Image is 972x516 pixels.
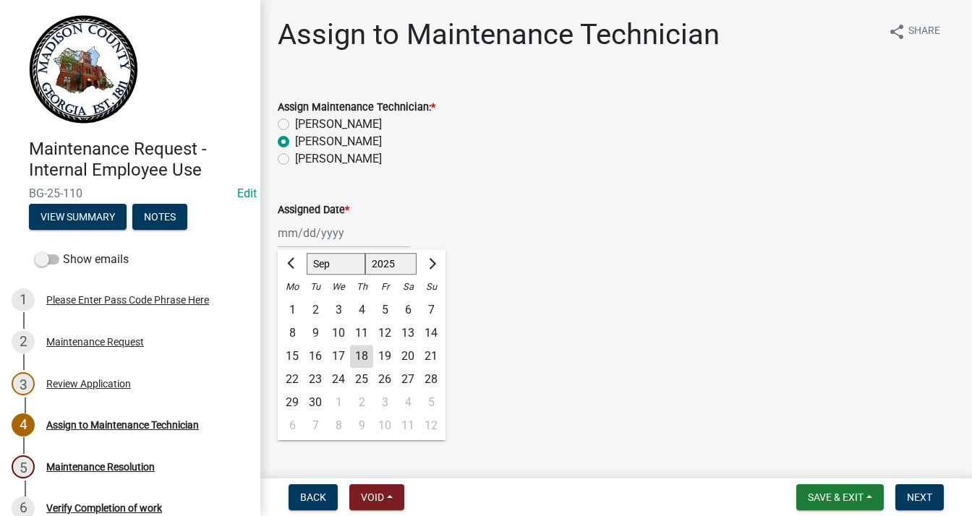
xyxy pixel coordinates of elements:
div: Tuesday, October 7, 2025 [304,414,327,437]
div: Friday, September 5, 2025 [373,298,396,322]
button: shareShare [877,17,952,46]
span: Void [361,491,384,503]
div: Saturday, September 6, 2025 [396,298,419,322]
div: Monday, October 6, 2025 [281,414,304,437]
div: Saturday, September 27, 2025 [396,368,419,391]
div: 5 [419,391,443,414]
button: Next [895,484,944,510]
select: Select month [307,253,365,275]
div: Saturday, September 20, 2025 [396,345,419,368]
div: 14 [419,322,443,345]
div: Monday, September 15, 2025 [281,345,304,368]
div: 3 [373,391,396,414]
div: Wednesday, September 24, 2025 [327,368,350,391]
div: 22 [281,368,304,391]
label: [PERSON_NAME] [295,133,382,150]
div: Tuesday, September 2, 2025 [304,298,327,322]
div: 24 [327,368,350,391]
div: 5 [373,298,396,322]
div: Sunday, October 5, 2025 [419,391,443,414]
div: 10 [373,414,396,437]
div: 11 [350,322,373,345]
div: 12 [373,322,396,345]
div: 26 [373,368,396,391]
div: Saturday, September 13, 2025 [396,322,419,345]
div: Sunday, October 12, 2025 [419,414,443,437]
div: Sa [396,275,419,298]
select: Select year [365,253,417,275]
div: Monday, September 8, 2025 [281,322,304,345]
h4: Maintenance Request - Internal Employee Use [29,139,249,181]
div: Sunday, September 14, 2025 [419,322,443,345]
div: 4 [12,413,35,437]
div: Su [419,275,443,298]
div: Thursday, September 18, 2025 [350,345,373,368]
div: Thursday, September 4, 2025 [350,298,373,322]
button: View Summary [29,204,127,230]
h1: Assign to Maintenance Technician [278,17,720,52]
div: Wednesday, October 8, 2025 [327,414,350,437]
label: Show emails [35,251,129,268]
div: 13 [396,322,419,345]
div: Maintenance Request [46,337,144,347]
a: Edit [237,186,257,200]
div: 7 [419,298,443,322]
div: 17 [327,345,350,368]
div: Thursday, September 25, 2025 [350,368,373,391]
div: 2 [304,298,327,322]
div: Monday, September 22, 2025 [281,368,304,391]
div: Verify Completion of work [46,503,162,513]
span: Back [300,491,326,503]
div: 21 [419,345,443,368]
div: 16 [304,345,327,368]
div: Maintenance Resolution [46,462,155,472]
div: 4 [396,391,419,414]
div: Monday, September 1, 2025 [281,298,304,322]
div: Saturday, October 11, 2025 [396,414,419,437]
div: Assign to Maintenance Technician [46,420,199,430]
div: 12 [419,414,443,437]
div: Wednesday, September 10, 2025 [327,322,350,345]
div: Friday, October 10, 2025 [373,414,396,437]
div: We [327,275,350,298]
span: Save & Exit [808,491,864,503]
div: 25 [350,368,373,391]
div: 7 [304,414,327,437]
div: 11 [396,414,419,437]
div: 30 [304,391,327,414]
div: Tu [304,275,327,298]
div: Thursday, September 11, 2025 [350,322,373,345]
div: Mo [281,275,304,298]
div: 28 [419,368,443,391]
div: Review Application [46,379,131,389]
div: Th [350,275,373,298]
label: [PERSON_NAME] [295,116,382,133]
div: Sunday, September 7, 2025 [419,298,443,322]
div: Fr [373,275,396,298]
button: Notes [132,204,187,230]
div: 20 [396,345,419,368]
div: Tuesday, September 23, 2025 [304,368,327,391]
div: Saturday, October 4, 2025 [396,391,419,414]
wm-modal-confirm: Edit Application Number [237,186,257,200]
div: 3 [12,372,35,395]
span: Next [907,491,932,503]
label: Assign Maintenance Technician: [278,103,435,113]
div: 23 [304,368,327,391]
div: 9 [304,322,327,345]
div: 10 [327,322,350,345]
div: Tuesday, September 16, 2025 [304,345,327,368]
div: Please Enter Pass Code Phrase Here [46,295,209,305]
div: 4 [350,298,373,322]
span: Share [908,23,940,40]
button: Next month [422,252,440,275]
div: 9 [350,414,373,437]
div: Friday, October 3, 2025 [373,391,396,414]
div: 2 [350,391,373,414]
label: [PERSON_NAME] [295,150,382,168]
div: Tuesday, September 9, 2025 [304,322,327,345]
wm-modal-confirm: Notes [132,212,187,223]
div: 6 [281,414,304,437]
button: Save & Exit [796,484,884,510]
div: 5 [12,455,35,478]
